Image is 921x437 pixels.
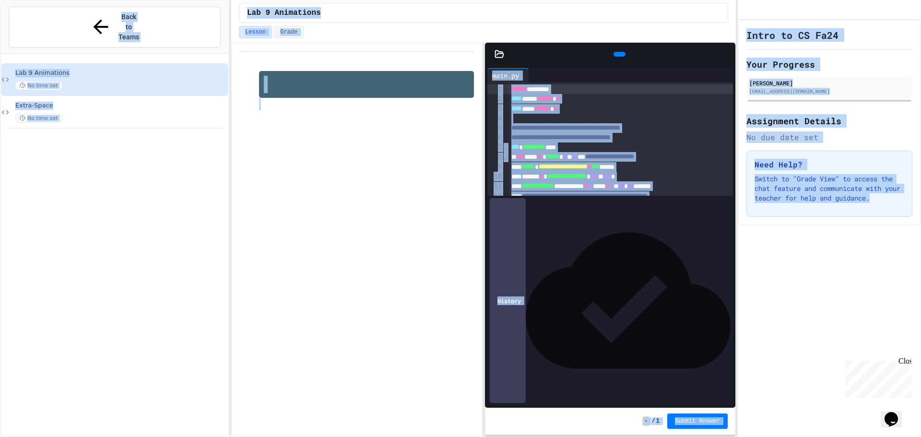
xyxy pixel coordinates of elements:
span: Extra-Space [15,102,226,110]
span: Lab 9 Animations [15,69,226,77]
div: [EMAIL_ADDRESS][DOMAIN_NAME] [749,88,909,95]
div: 11 [487,182,503,191]
div: 6 [487,133,503,142]
span: Lab 9 Animations [247,7,321,19]
p: Switch to "Grade View" to access the chat feature and communicate with your teacher for help and ... [755,174,904,203]
span: / [652,417,655,425]
div: 2 [487,94,503,104]
span: Fold line [503,153,508,161]
span: No time set [15,81,62,90]
span: Submit Answer [675,417,720,425]
div: [PERSON_NAME] [749,79,909,87]
div: History [490,198,526,403]
div: 4 [487,114,503,123]
div: 7 [487,142,503,152]
div: 9 [487,162,503,172]
span: - [642,416,649,426]
div: 10 [487,172,503,181]
span: 1 [656,417,660,425]
iframe: chat widget [841,357,911,398]
button: Lesson [239,26,272,38]
h3: Need Help? [755,159,904,170]
div: Chat with us now!Close [4,4,66,61]
span: Back to Teams [118,12,140,42]
h2: Your Progress [746,58,912,71]
div: main.py [487,68,529,83]
div: No due date set [746,131,912,143]
div: 5 [487,123,503,133]
button: Submit Answer [667,413,728,429]
div: 3 [487,104,503,114]
h1: Intro to CS Fa24 [746,28,838,42]
button: Back to Teams [9,7,221,47]
button: Grade [274,26,304,38]
span: No time set [15,114,62,123]
h2: Assignment Details [746,114,912,128]
div: 1 [487,84,503,94]
span: Fold line [503,143,508,151]
div: 8 [487,153,503,162]
div: main.py [487,71,524,81]
div: 12 [487,191,503,211]
iframe: chat widget [881,399,911,427]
